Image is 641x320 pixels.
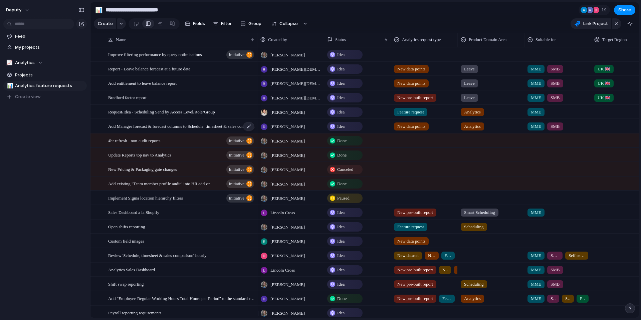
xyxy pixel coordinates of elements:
[571,18,611,29] button: Link Project
[108,223,145,230] span: Open shifts reporting
[337,310,345,316] span: Idea
[210,18,234,29] button: Filter
[95,5,102,14] div: 📊
[270,310,305,317] span: [PERSON_NAME]
[270,152,305,159] span: [PERSON_NAME]
[618,7,631,13] span: Share
[551,267,560,273] span: SMB
[116,36,126,43] span: Name
[397,94,433,101] span: New pre-built report
[583,20,608,27] span: Link Project
[226,180,254,188] button: initiative
[428,252,435,259] span: New data points
[108,122,255,130] span: Add Manager forecast & forecast columns to Schedule, timesheet & sales comparison report
[108,65,190,72] span: Report - Leave balance forecast at a future date
[531,80,541,87] span: MME
[270,181,305,188] span: [PERSON_NAME]
[337,123,345,130] span: Idea
[337,252,345,259] span: Idea
[229,150,244,160] span: initiative
[270,95,321,101] span: [PERSON_NAME][DEMOGRAPHIC_DATA]
[565,295,571,302] span: Self serve
[221,20,232,27] span: Filter
[270,195,305,202] span: [PERSON_NAME]
[531,123,541,130] span: MME
[569,252,585,259] span: Self serve
[531,252,541,259] span: MME
[337,238,345,245] span: Idea
[270,238,305,245] span: [PERSON_NAME]
[108,151,171,158] span: Update Reports top nav to Analytics
[337,195,350,202] span: Paused
[270,167,305,173] span: [PERSON_NAME]
[551,252,559,259] span: SMB
[267,18,301,29] button: Collapse
[226,50,254,59] button: initiative
[3,92,87,102] button: Create view
[6,7,21,13] span: deputy
[229,165,244,174] span: initiative
[337,109,345,115] span: Idea
[3,42,87,52] a: My projects
[15,82,84,89] span: Analytics feature requests
[337,80,345,87] span: Idea
[108,237,144,245] span: Custom field images
[397,267,433,273] span: New pre-built report
[15,44,84,51] span: My projects
[598,66,610,72] span: UK 🇬🇧
[337,209,345,216] span: Idea
[108,280,144,288] span: Shift swap reporting
[6,59,13,66] div: 📈
[464,80,475,87] span: Leave
[229,50,244,59] span: initiative
[193,20,205,27] span: Fields
[464,109,481,115] span: Analytics
[464,209,495,216] span: Smart Scheduling
[397,224,424,230] span: Feature request
[531,281,541,288] span: MME
[248,20,261,27] span: Group
[337,51,345,58] span: Idea
[108,251,207,259] span: Review 'Schedule, timesheet & sales comparison' hourly
[270,296,305,302] span: [PERSON_NAME]
[108,136,161,144] span: 4hr refresh - non-audit reports
[464,94,475,101] span: Leave
[614,5,635,15] button: Share
[337,152,347,158] span: Done
[531,295,541,302] span: MME
[270,210,295,216] span: Lincoln Cross
[445,252,451,259] span: Feature request
[226,136,254,145] button: initiative
[108,266,155,273] span: Analytics Sales Dashboard
[6,82,13,89] button: 📊
[397,252,419,259] span: New dataset
[402,36,441,43] span: Analytics request type
[15,33,84,40] span: Feed
[94,18,116,29] button: Create
[108,309,162,316] span: Payroll reporting requirements
[551,295,556,302] span: SMB
[15,72,84,78] span: Projects
[337,281,345,288] span: Idea
[531,94,541,101] span: MME
[602,36,627,43] span: Target Region
[469,36,506,43] span: Product Domain Area
[337,137,347,144] span: Done
[270,52,305,58] span: [PERSON_NAME]
[337,295,347,302] span: Done
[229,194,244,203] span: initiative
[464,123,481,130] span: Analytics
[397,295,433,302] span: New pre-built report
[457,267,462,273] span: New data points
[551,281,560,288] span: SMB
[270,66,321,73] span: [PERSON_NAME][DEMOGRAPHIC_DATA]
[536,36,556,43] span: Suitable for
[3,31,87,41] a: Feed
[108,165,177,173] span: New Pricing & Packaging gate changes
[268,36,287,43] span: Created by
[531,109,541,115] span: MME
[397,80,425,87] span: New data points
[108,79,177,87] span: Add entitlement to leave balance report
[397,66,425,72] span: New data points
[464,281,484,288] span: Scheduling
